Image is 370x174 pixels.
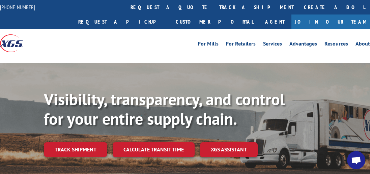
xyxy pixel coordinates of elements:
[113,142,195,157] a: Calculate transit time
[171,14,258,29] a: Customer Portal
[200,142,258,157] a: XGS ASSISTANT
[198,41,219,49] a: For Mills
[289,41,317,49] a: Advantages
[291,14,370,29] a: Join Our Team
[263,41,282,49] a: Services
[44,142,107,156] a: Track shipment
[258,14,291,29] a: Agent
[324,41,348,49] a: Resources
[347,151,365,169] a: Open chat
[44,89,285,129] b: Visibility, transparency, and control for your entire supply chain.
[226,41,256,49] a: For Retailers
[73,14,171,29] a: Request a pickup
[355,41,370,49] a: About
